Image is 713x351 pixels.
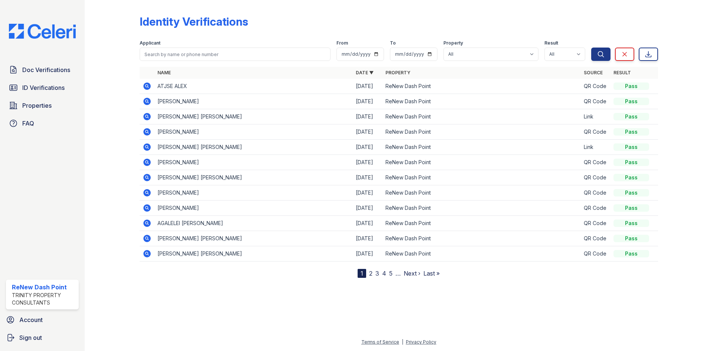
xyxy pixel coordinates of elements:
[443,40,463,46] label: Property
[3,24,82,39] img: CE_Logo_Blue-a8612792a0a2168367f1c8372b55b34899dd931a85d93a1a3d3e32e68fde9ad4.png
[382,185,581,201] td: ReNew Dash Point
[613,235,649,242] div: Pass
[382,109,581,124] td: ReNew Dash Point
[154,155,353,170] td: [PERSON_NAME]
[613,98,649,105] div: Pass
[581,140,611,155] td: Link
[581,124,611,140] td: QR Code
[402,339,403,345] div: |
[22,65,70,74] span: Doc Verifications
[353,201,382,216] td: [DATE]
[613,143,649,151] div: Pass
[406,339,436,345] a: Privacy Policy
[613,189,649,196] div: Pass
[353,124,382,140] td: [DATE]
[382,94,581,109] td: ReNew Dash Point
[154,94,353,109] td: [PERSON_NAME]
[581,155,611,170] td: QR Code
[353,140,382,155] td: [DATE]
[353,216,382,231] td: [DATE]
[385,70,410,75] a: Property
[581,170,611,185] td: QR Code
[544,40,558,46] label: Result
[6,98,79,113] a: Properties
[369,270,372,277] a: 2
[353,79,382,94] td: [DATE]
[613,159,649,166] div: Pass
[353,246,382,261] td: [DATE]
[581,201,611,216] td: QR Code
[19,315,43,324] span: Account
[382,170,581,185] td: ReNew Dash Point
[353,185,382,201] td: [DATE]
[581,185,611,201] td: QR Code
[613,174,649,181] div: Pass
[22,83,65,92] span: ID Verifications
[154,231,353,246] td: [PERSON_NAME] [PERSON_NAME]
[382,270,386,277] a: 4
[19,333,42,342] span: Sign out
[154,109,353,124] td: [PERSON_NAME] [PERSON_NAME]
[613,82,649,90] div: Pass
[382,216,581,231] td: ReNew Dash Point
[395,269,401,278] span: …
[353,155,382,170] td: [DATE]
[581,94,611,109] td: QR Code
[375,270,379,277] a: 3
[358,269,366,278] div: 1
[382,124,581,140] td: ReNew Dash Point
[140,40,160,46] label: Applicant
[154,79,353,94] td: ATJSE ALEX
[613,204,649,212] div: Pass
[382,231,581,246] td: ReNew Dash Point
[613,250,649,257] div: Pass
[581,216,611,231] td: QR Code
[390,40,396,46] label: To
[6,62,79,77] a: Doc Verifications
[581,79,611,94] td: QR Code
[613,220,649,227] div: Pass
[382,246,581,261] td: ReNew Dash Point
[6,80,79,95] a: ID Verifications
[382,140,581,155] td: ReNew Dash Point
[3,330,82,345] a: Sign out
[3,312,82,327] a: Account
[22,119,34,128] span: FAQ
[154,170,353,185] td: [PERSON_NAME] [PERSON_NAME]
[581,246,611,261] td: QR Code
[404,270,420,277] a: Next ›
[382,201,581,216] td: ReNew Dash Point
[12,292,76,306] div: Trinity Property Consultants
[154,140,353,155] td: [PERSON_NAME] [PERSON_NAME]
[6,116,79,131] a: FAQ
[353,109,382,124] td: [DATE]
[140,48,331,61] input: Search by name or phone number
[154,124,353,140] td: [PERSON_NAME]
[356,70,374,75] a: Date ▼
[154,185,353,201] td: [PERSON_NAME]
[353,94,382,109] td: [DATE]
[613,128,649,136] div: Pass
[22,101,52,110] span: Properties
[581,109,611,124] td: Link
[336,40,348,46] label: From
[157,70,171,75] a: Name
[361,339,399,345] a: Terms of Service
[389,270,393,277] a: 5
[382,155,581,170] td: ReNew Dash Point
[382,79,581,94] td: ReNew Dash Point
[581,231,611,246] td: QR Code
[154,216,353,231] td: AGALELEI [PERSON_NAME]
[423,270,440,277] a: Last »
[353,170,382,185] td: [DATE]
[613,113,649,120] div: Pass
[154,246,353,261] td: [PERSON_NAME] [PERSON_NAME]
[140,15,248,28] div: Identity Verifications
[353,231,382,246] td: [DATE]
[613,70,631,75] a: Result
[154,201,353,216] td: [PERSON_NAME]
[12,283,76,292] div: ReNew Dash Point
[584,70,603,75] a: Source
